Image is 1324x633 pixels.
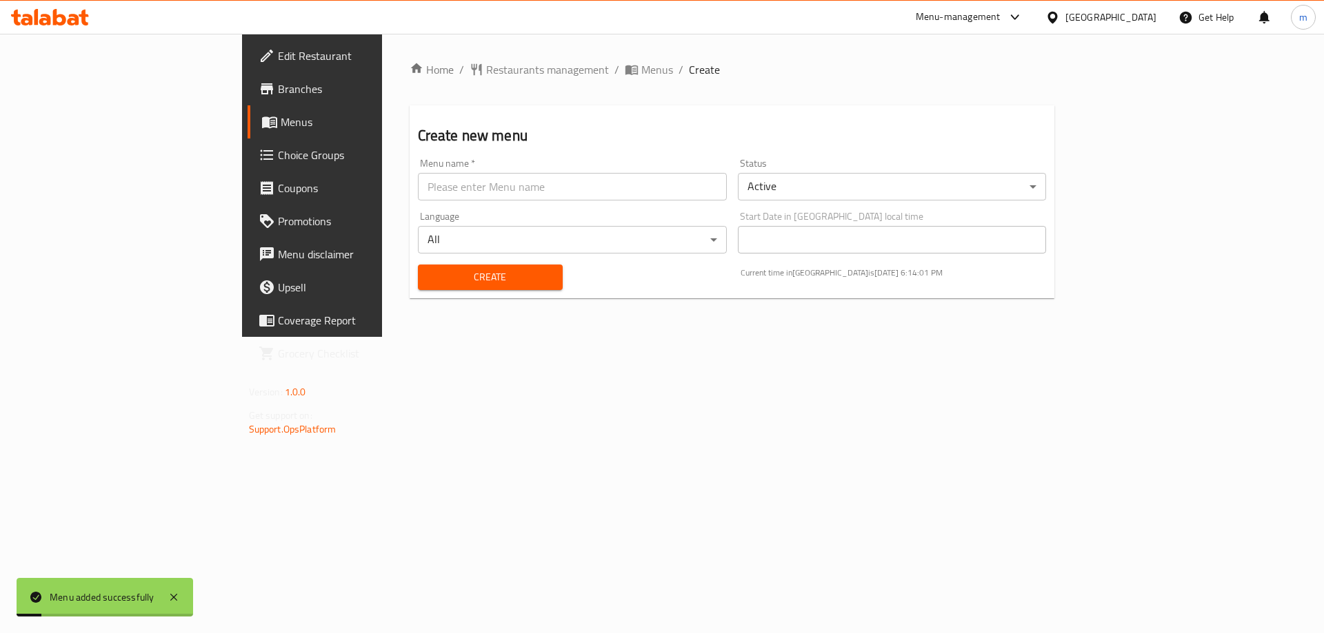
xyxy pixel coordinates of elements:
[278,180,452,196] span: Coupons
[278,81,452,97] span: Branches
[248,138,463,172] a: Choice Groups
[486,61,609,78] span: Restaurants management
[418,264,563,290] button: Create
[278,312,452,329] span: Coverage Report
[418,173,727,200] input: Please enter Menu name
[689,61,720,78] span: Create
[285,383,306,401] span: 1.0.0
[248,337,463,370] a: Grocery Checklist
[738,173,1047,200] div: Active
[1065,10,1156,25] div: [GEOGRAPHIC_DATA]
[249,420,337,438] a: Support.OpsPlatform
[278,246,452,262] span: Menu disclaimer
[281,114,452,130] span: Menus
[278,48,452,64] span: Edit Restaurant
[248,172,463,205] a: Coupons
[679,61,683,78] li: /
[278,279,452,295] span: Upsell
[248,304,463,337] a: Coverage Report
[278,345,452,362] span: Grocery Checklist
[625,61,673,78] a: Menus
[249,383,283,401] span: Version:
[614,61,619,78] li: /
[418,125,1047,146] h2: Create new menu
[418,226,727,253] div: All
[248,39,463,72] a: Edit Restaurant
[916,9,1001,25] div: Menu-management
[1299,10,1307,25] span: m
[249,406,312,424] span: Get support on:
[470,61,609,78] a: Restaurants management
[410,61,1055,78] nav: breadcrumb
[248,271,463,304] a: Upsell
[248,238,463,271] a: Menu disclaimer
[248,72,463,105] a: Branches
[741,267,1047,279] p: Current time in [GEOGRAPHIC_DATA] is [DATE] 6:14:01 PM
[248,105,463,138] a: Menus
[278,213,452,229] span: Promotions
[429,269,552,286] span: Create
[248,205,463,238] a: Promotions
[50,590,154,605] div: Menu added successfully
[278,147,452,163] span: Choice Groups
[641,61,673,78] span: Menus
